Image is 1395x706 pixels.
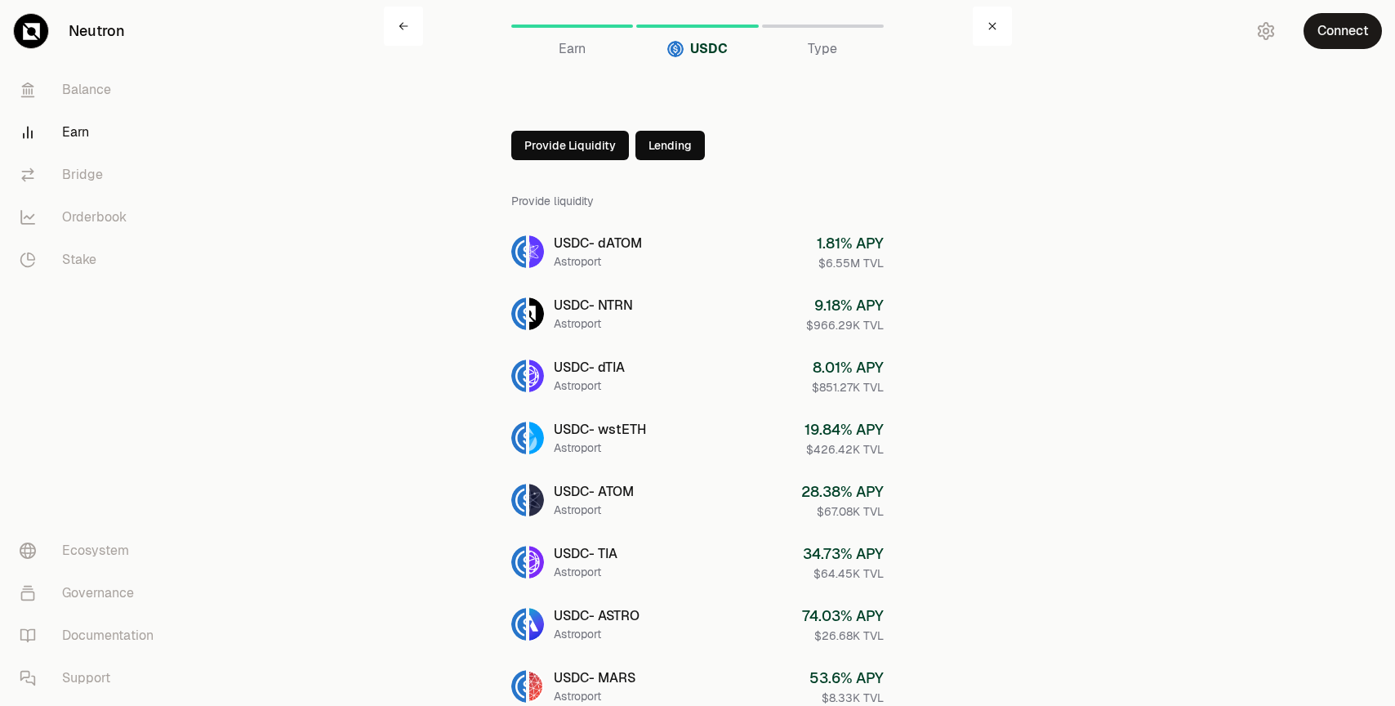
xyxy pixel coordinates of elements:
[554,502,634,518] div: Astroport
[804,441,884,458] div: $426.42K TVL
[511,422,526,454] img: USDC
[812,379,884,395] div: $851.27K TVL
[511,484,526,516] img: USDC
[7,657,176,699] a: Support
[511,7,633,46] a: Earn
[554,296,633,315] div: USDC - NTRN
[7,572,176,614] a: Governance
[511,608,526,641] img: USDC
[529,608,544,641] img: ASTRO
[636,7,758,46] a: USDCUSDC
[554,606,640,626] div: USDC - ASTRO
[801,503,884,520] div: $67.08K TVL
[498,595,897,654] a: USDCASTROUSDC- ASTROAstroport74.03% APY$26.68K TVL
[802,605,884,628] div: 74.03 % APY
[554,358,625,378] div: USDC - dTIA
[498,471,897,529] a: USDCATOMUSDC- ATOMAstroport28.38% APY$67.08K TVL
[529,360,544,392] img: dTIA
[812,356,884,379] div: 8.01 % APY
[511,546,526,579] img: USDC
[498,284,897,343] a: USDCNTRNUSDC- NTRNAstroport9.18% APY$966.29K TVL
[554,253,642,270] div: Astroport
[498,222,897,281] a: USDCdATOMUSDC- dATOMAstroport1.81% APY$6.55M TVL
[7,196,176,239] a: Orderbook
[804,418,884,441] div: 19.84 % APY
[7,239,176,281] a: Stake
[554,378,625,394] div: Astroport
[511,180,884,222] div: Provide liquidity
[7,614,176,657] a: Documentation
[1304,13,1382,49] button: Connect
[7,111,176,154] a: Earn
[511,235,526,268] img: USDC
[559,39,586,59] span: Earn
[529,546,544,579] img: TIA
[529,422,544,454] img: wstETH
[7,154,176,196] a: Bridge
[806,294,884,317] div: 9.18 % APY
[529,670,544,703] img: MARS
[801,480,884,503] div: 28.38 % APY
[498,533,897,592] a: USDCTIAUSDC- TIAAstroport34.73% APY$64.45K TVL
[554,234,642,253] div: USDC - dATOM
[554,626,640,642] div: Astroport
[803,565,884,582] div: $64.45K TVL
[809,690,884,706] div: $8.33K TVL
[511,297,526,330] img: USDC
[7,69,176,111] a: Balance
[511,670,526,703] img: USDC
[554,544,617,564] div: USDC - TIA
[529,297,544,330] img: NTRN
[667,41,684,57] img: USDC
[554,315,633,332] div: Astroport
[7,529,176,572] a: Ecosystem
[511,360,526,392] img: USDC
[803,543,884,565] div: 34.73 % APY
[511,131,629,160] button: Provide Liquidity
[809,667,884,690] div: 53.6 % APY
[817,255,884,271] div: $6.55M TVL
[498,409,897,467] a: USDCwstETHUSDC- wstETHAstroport19.84% APY$426.42K TVL
[808,39,837,59] span: Type
[529,235,544,268] img: dATOM
[690,39,728,59] span: USDC
[554,420,646,440] div: USDC - wstETH
[635,131,705,160] button: Lending
[529,484,544,516] img: ATOM
[806,317,884,333] div: $966.29K TVL
[817,232,884,255] div: 1.81 % APY
[498,346,897,405] a: USDCdTIAUSDC- dTIAAstroport8.01% APY$851.27K TVL
[554,482,634,502] div: USDC - ATOM
[554,564,617,580] div: Astroport
[554,688,635,704] div: Astroport
[554,668,635,688] div: USDC - MARS
[554,440,646,456] div: Astroport
[802,628,884,644] div: $26.68K TVL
